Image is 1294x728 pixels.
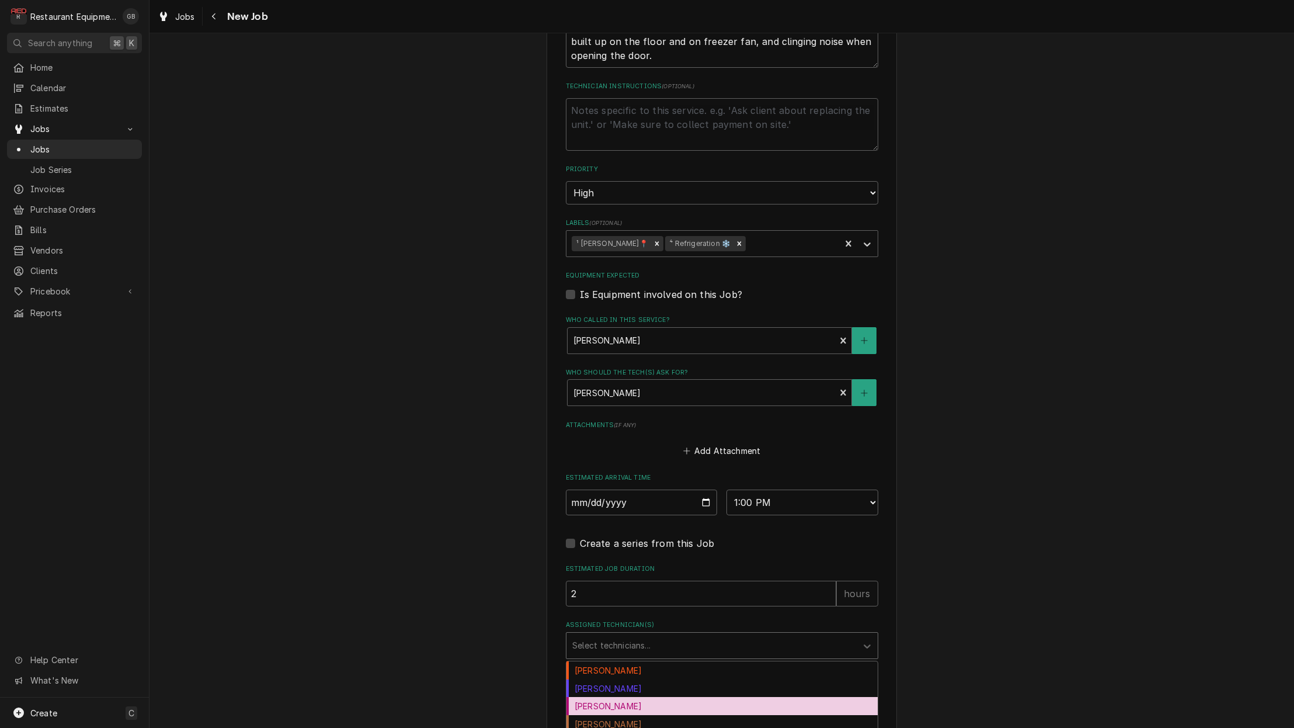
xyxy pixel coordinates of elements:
div: Remove ⁴ Refrigeration ❄️ [733,236,746,251]
div: R [11,8,27,25]
span: Pricebook [30,285,119,297]
span: Home [30,61,136,74]
a: Vendors [7,241,142,260]
div: Estimated Arrival Time [566,473,878,515]
span: Purchase Orders [30,203,136,216]
div: Who called in this service? [566,316,878,353]
div: [PERSON_NAME] [566,680,878,698]
div: Remove ¹ Beckley📍 [651,236,663,251]
div: hours [836,581,878,606]
a: Jobs [153,7,200,26]
svg: Create New Contact [861,337,868,345]
span: ( if any ) [614,422,636,428]
span: New Job [224,9,268,25]
a: Reports [7,303,142,323]
button: Create New Contact [852,327,876,354]
a: Go to Help Center [7,650,142,670]
label: Who should the tech(s) ask for? [566,368,878,377]
a: Job Series [7,160,142,179]
button: Add Attachment [681,443,763,459]
div: ¹ [PERSON_NAME]📍 [572,236,651,251]
label: Who called in this service? [566,316,878,325]
button: Search anything⌘K [7,33,142,53]
div: Attachments [566,421,878,459]
div: Priority [566,165,878,204]
div: [PERSON_NAME] [566,697,878,715]
a: Bills [7,220,142,240]
label: Priority [566,165,878,174]
div: Labels [566,219,878,256]
div: Technician Instructions [566,82,878,150]
a: Go to Pricebook [7,282,142,301]
label: Labels [566,219,878,228]
span: Clients [30,265,136,277]
div: Restaurant Equipment Diagnostics's Avatar [11,8,27,25]
label: Equipment Expected [566,271,878,280]
span: Jobs [30,123,119,135]
a: Home [7,58,142,77]
label: Estimated Arrival Time [566,473,878,483]
span: What's New [30,674,135,687]
label: Create a series from this Job [580,536,715,550]
div: GB [123,8,139,25]
span: Jobs [175,11,195,23]
a: Calendar [7,78,142,98]
span: Invoices [30,183,136,195]
div: Gary Beaver's Avatar [123,8,139,25]
span: K [129,37,134,49]
a: Go to What's New [7,671,142,690]
label: Assigned Technician(s) [566,620,878,630]
span: ( optional ) [662,83,694,89]
a: Invoices [7,179,142,199]
label: Estimated Job Duration [566,564,878,574]
span: ⌘ [113,37,121,49]
span: Reports [30,307,136,319]
a: Go to Jobs [7,119,142,138]
span: Estimates [30,102,136,115]
a: Jobs [7,140,142,159]
span: Calendar [30,82,136,94]
label: Is Equipment involved on this Job? [580,287,742,301]
button: Create New Contact [852,379,876,406]
span: Search anything [28,37,92,49]
span: Jobs [30,143,136,155]
span: C [128,707,134,719]
label: Technician Instructions [566,82,878,91]
span: Help Center [30,654,135,666]
span: ( optional ) [589,220,622,226]
svg: Create New Contact [861,389,868,397]
a: Estimates [7,99,142,118]
a: Clients [7,261,142,280]
div: ⁴ Refrigeration ❄️ [665,236,733,251]
div: [PERSON_NAME] [566,661,878,680]
input: Date [566,490,718,515]
div: Equipment Expected [566,271,878,301]
label: Attachments [566,421,878,430]
div: Assigned Technician(s) [566,620,878,658]
span: Job Series [30,164,136,176]
div: Restaurant Equipment Diagnostics [30,11,116,23]
div: Who should the tech(s) ask for? [566,368,878,406]
button: Navigate back [205,7,224,26]
span: Vendors [30,244,136,256]
div: Estimated Job Duration [566,564,878,606]
a: Purchase Orders [7,200,142,219]
select: Time Select [726,490,878,515]
span: Bills [30,224,136,236]
span: Create [30,708,57,718]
